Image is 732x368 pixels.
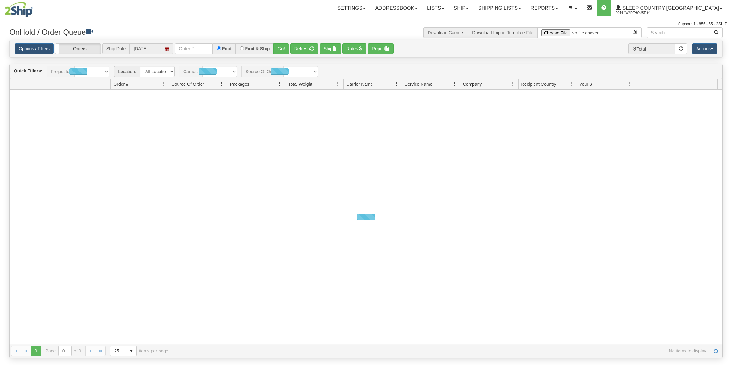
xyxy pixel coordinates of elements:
a: Reports [526,0,563,16]
span: Source Of Order [172,81,204,87]
h3: OnHold / Order Queue [9,27,361,36]
label: Find [222,47,232,51]
a: Company filter column settings [508,78,518,89]
button: Report [368,43,394,54]
span: items per page [110,346,168,356]
div: Support: 1 - 855 - 55 - 2SHIP [5,22,727,27]
span: Service Name [405,81,433,87]
label: Orders [55,44,101,54]
button: Go! [273,43,289,54]
span: Your $ [579,81,592,87]
img: logo2044.jpg [5,2,33,17]
a: Carrier Name filter column settings [391,78,402,89]
a: Refresh [711,346,721,356]
input: Import [537,27,629,38]
a: Sleep Country [GEOGRAPHIC_DATA] 2044 / Warehouse 94 [611,0,727,16]
button: Actions [692,43,717,54]
input: Order # [175,43,213,54]
span: Recipient Country [521,81,556,87]
span: Sleep Country [GEOGRAPHIC_DATA] [621,5,719,11]
a: Addressbook [370,0,422,16]
a: Service Name filter column settings [449,78,460,89]
span: Carrier Name [346,81,373,87]
a: Download Import Template File [472,30,533,35]
a: Packages filter column settings [274,78,285,89]
a: Shipping lists [473,0,526,16]
button: Refresh [290,43,318,54]
span: Ship Date [102,43,129,54]
a: Total Weight filter column settings [333,78,343,89]
a: Lists [422,0,449,16]
span: Order # [113,81,128,87]
span: Location: [114,66,140,77]
button: Rates [342,43,367,54]
span: 25 [114,348,122,354]
a: Recipient Country filter column settings [566,78,577,89]
span: Page 0 [31,346,41,356]
span: Total [628,43,650,54]
a: Your $ filter column settings [624,78,635,89]
label: Quick Filters: [14,68,42,74]
span: Total Weight [288,81,312,87]
a: Order # filter column settings [158,78,169,89]
span: Page of 0 [46,346,81,356]
span: select [126,346,136,356]
a: Ship [449,0,473,16]
a: Download Carriers [428,30,464,35]
label: Find & Ship [245,47,270,51]
span: 2044 / Warehouse 94 [616,10,663,16]
button: Ship [320,43,341,54]
button: Search [710,27,723,38]
a: Options / Filters [15,43,54,54]
a: Settings [332,0,370,16]
span: Company [463,81,482,87]
input: Search [647,27,710,38]
a: Source Of Order filter column settings [216,78,227,89]
span: Packages [230,81,249,87]
div: grid toolbar [10,64,722,79]
span: No items to display [177,348,706,353]
span: Page sizes drop down [110,346,137,356]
